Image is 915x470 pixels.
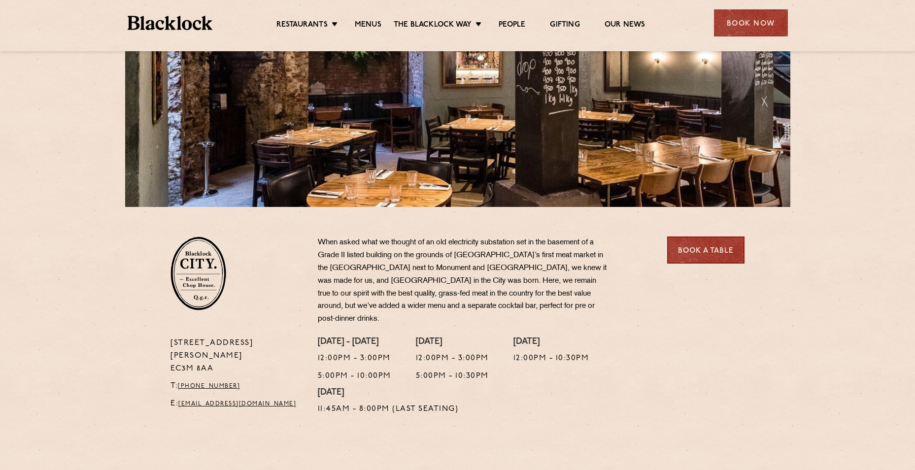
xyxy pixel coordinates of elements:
h4: [DATE] [416,337,489,348]
p: 5:00pm - 10:00pm [318,370,391,383]
a: The Blacklock Way [394,20,472,31]
p: 12:00pm - 3:00pm [318,352,391,365]
p: T: [170,380,303,393]
img: City-stamp-default.svg [170,236,226,310]
a: Our News [605,20,645,31]
a: People [499,20,525,31]
p: 12:00pm - 10:30pm [513,352,589,365]
a: Book a Table [667,236,745,264]
p: [STREET_ADDRESS][PERSON_NAME] EC3M 8AA [170,337,303,375]
a: Menus [355,20,381,31]
div: Book Now [714,9,788,36]
h4: [DATE] [318,388,459,399]
p: E: [170,398,303,410]
p: When asked what we thought of an old electricity substation set in the basement of a Grade II lis... [318,236,609,326]
a: Restaurants [276,20,328,31]
p: 5:00pm - 10:30pm [416,370,489,383]
p: 11:45am - 8:00pm (Last Seating) [318,403,459,416]
img: BL_Textured_Logo-footer-cropped.svg [128,16,213,30]
a: [PHONE_NUMBER] [178,383,240,389]
a: [EMAIL_ADDRESS][DOMAIN_NAME] [178,401,296,407]
p: 12:00pm - 3:00pm [416,352,489,365]
a: Gifting [550,20,579,31]
h4: [DATE] [513,337,589,348]
h4: [DATE] - [DATE] [318,337,391,348]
